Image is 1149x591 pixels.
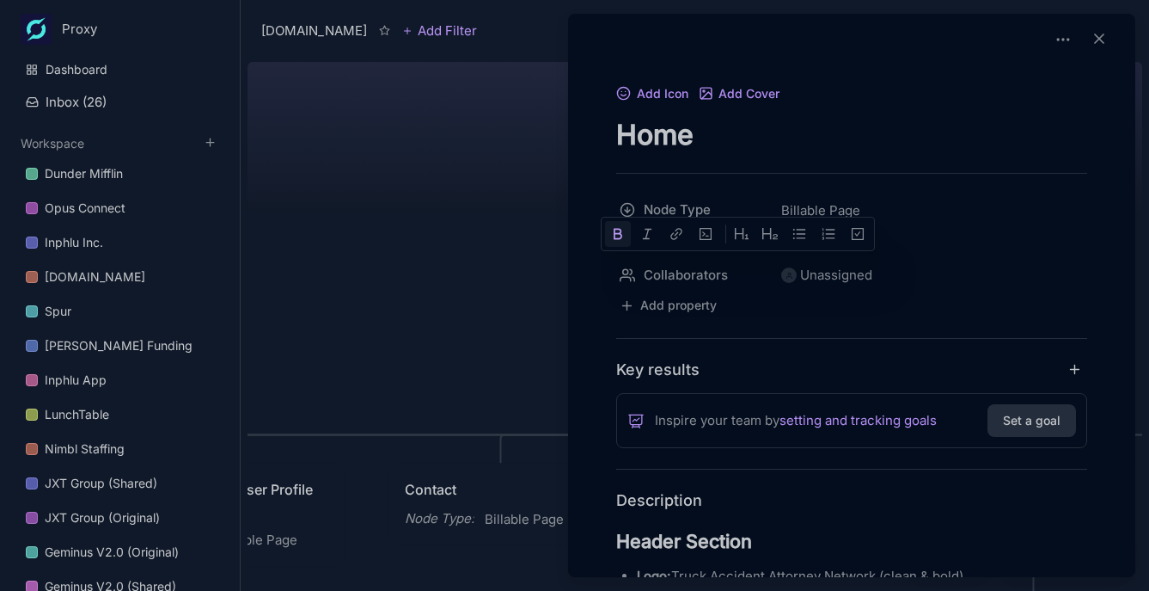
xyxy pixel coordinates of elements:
[987,404,1076,437] button: Set a goal
[699,87,780,102] button: Add Cover
[616,360,700,379] h4: Key results
[616,490,1087,510] h4: Description
[616,294,720,317] button: Add property
[616,260,1087,291] div: CollaboratorsUnassigned
[611,194,776,225] button: Node Type
[644,265,757,286] span: Collaborators
[616,87,688,102] button: Add Icon
[616,530,752,552] strong: Header Section
[616,227,1087,260] div: StatusEmpty
[611,260,776,291] button: Collaborators
[1067,361,1088,378] button: add key result
[637,568,671,584] strong: Logo:
[800,265,872,286] div: Unassigned
[616,117,1087,152] textarea: node title
[655,410,937,431] span: Inspire your team by
[779,410,937,431] a: setting and tracking goals
[616,194,1087,227] div: Node TypeBillable Page
[781,200,860,221] span: Billable Page
[637,566,1087,587] p: Truck Accident Attorney Network (clean & bold)
[644,200,757,220] span: Node Type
